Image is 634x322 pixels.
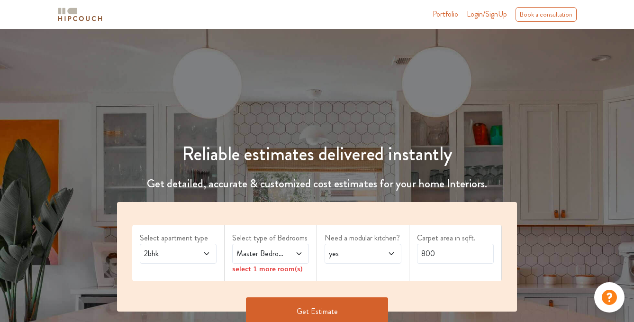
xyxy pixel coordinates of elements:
input: Enter area sqft [417,244,494,264]
label: Select apartment type [140,232,217,244]
span: Master Bedroom [235,248,286,259]
h4: Get detailed, accurate & customized cost estimates for your home Interiors. [111,177,523,191]
div: Book a consultation [516,7,577,22]
span: logo-horizontal.svg [56,4,104,25]
img: logo-horizontal.svg [56,6,104,23]
label: Select type of Bedrooms [232,232,309,244]
div: select 1 more room(s) [232,264,309,274]
span: 2bhk [142,248,193,259]
span: yes [327,248,378,259]
a: Portfolio [433,9,458,20]
label: Carpet area in sqft. [417,232,494,244]
span: Login/SignUp [467,9,507,19]
h1: Reliable estimates delivered instantly [111,143,523,166]
label: Need a modular kitchen? [325,232,401,244]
